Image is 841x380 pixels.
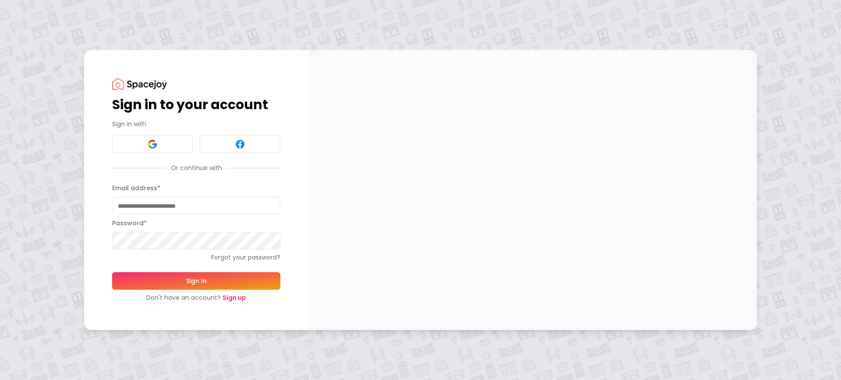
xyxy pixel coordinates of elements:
a: Forgot your password? [112,253,280,262]
button: Sign In [112,272,280,290]
img: Facebook signin [235,139,245,149]
label: Email address [112,184,160,192]
img: banner [308,50,757,330]
span: Or continue with [167,163,226,172]
a: Sign up [223,293,246,302]
img: Spacejoy Logo [112,78,167,90]
p: Sign in with [112,120,280,128]
h1: Sign in to your account [112,97,280,113]
label: Password [112,219,147,227]
img: Google signin [147,139,158,149]
div: Don't have an account? [112,293,280,302]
